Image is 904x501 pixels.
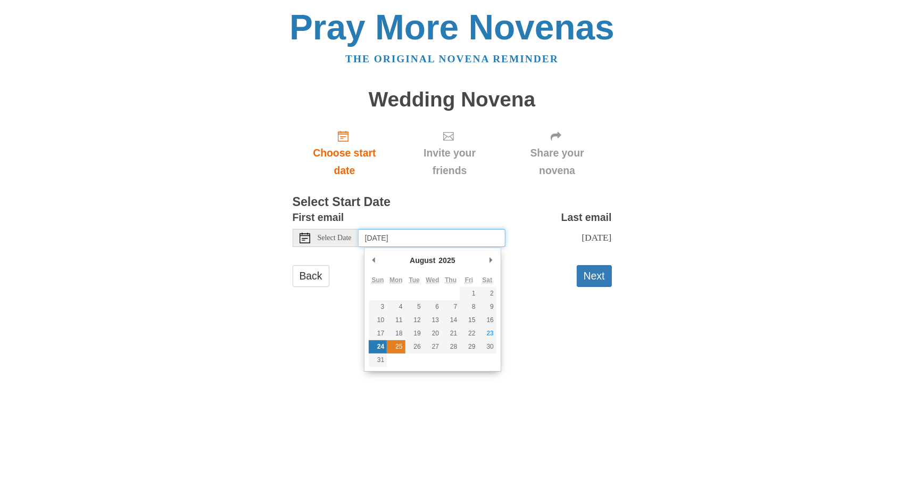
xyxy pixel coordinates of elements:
[478,340,496,354] button: 30
[513,144,601,179] span: Share your novena
[369,340,387,354] button: 24
[369,327,387,340] button: 17
[369,252,379,268] button: Previous Month
[442,340,460,354] button: 28
[460,287,478,300] button: 1
[482,276,492,284] abbr: Saturday
[387,327,405,340] button: 18
[577,265,612,287] button: Next
[442,314,460,327] button: 14
[407,144,492,179] span: Invite your friends
[369,300,387,314] button: 3
[372,276,384,284] abbr: Sunday
[561,209,612,226] label: Last email
[460,327,478,340] button: 22
[582,232,611,243] span: [DATE]
[387,300,405,314] button: 4
[389,276,403,284] abbr: Monday
[478,300,496,314] button: 9
[486,252,496,268] button: Next Month
[405,340,424,354] button: 26
[387,340,405,354] button: 25
[503,121,612,185] div: Click "Next" to confirm your start date first.
[396,121,502,185] div: Click "Next" to confirm your start date first.
[445,276,457,284] abbr: Thursday
[405,300,424,314] button: 5
[345,53,559,64] a: The original novena reminder
[405,327,424,340] button: 19
[387,314,405,327] button: 11
[478,314,496,327] button: 16
[293,209,344,226] label: First email
[369,354,387,367] button: 31
[369,314,387,327] button: 10
[460,314,478,327] button: 15
[424,327,442,340] button: 20
[359,229,505,247] input: Use the arrow keys to pick a date
[437,252,457,268] div: 2025
[293,265,329,287] a: Back
[405,314,424,327] button: 12
[460,300,478,314] button: 8
[478,287,496,300] button: 2
[293,88,612,111] h1: Wedding Novena
[426,276,439,284] abbr: Wednesday
[460,340,478,354] button: 29
[409,276,419,284] abbr: Tuesday
[424,340,442,354] button: 27
[293,195,612,209] h3: Select Start Date
[318,234,352,242] span: Select Date
[293,121,397,185] a: Choose start date
[408,252,437,268] div: August
[478,327,496,340] button: 23
[289,7,615,47] a: Pray More Novenas
[442,300,460,314] button: 7
[442,327,460,340] button: 21
[424,300,442,314] button: 6
[465,276,473,284] abbr: Friday
[303,144,386,179] span: Choose start date
[424,314,442,327] button: 13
